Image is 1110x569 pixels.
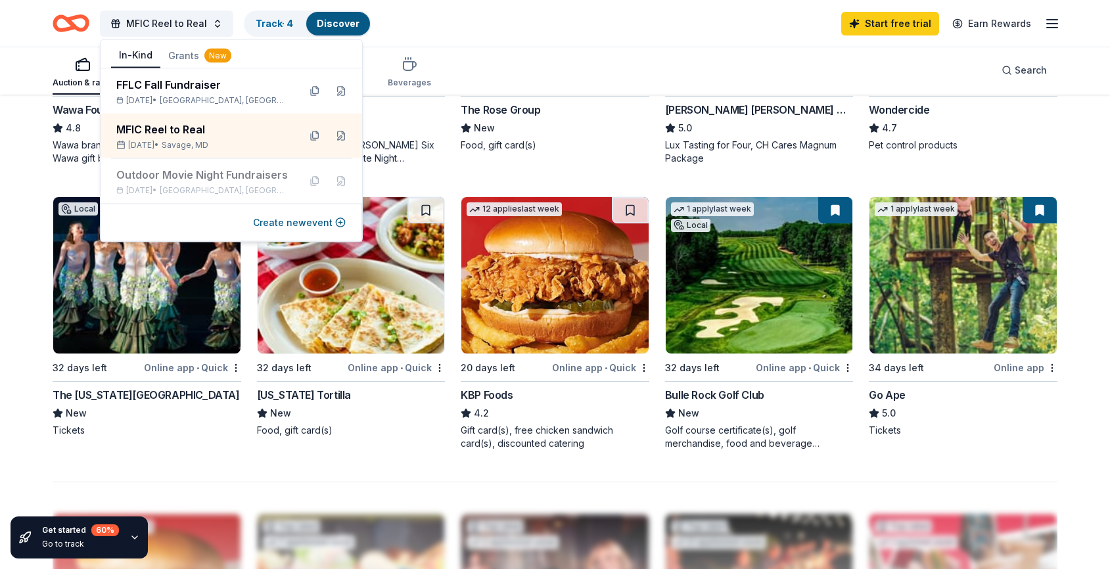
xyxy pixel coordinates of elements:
div: 12 applies last week [467,202,562,216]
div: Local [58,202,98,216]
div: The [US_STATE][GEOGRAPHIC_DATA] [53,387,240,403]
div: 34 days left [869,360,924,376]
a: Image for KBP Foods12 applieslast week20 days leftOnline app•QuickKBP Foods4.2Gift card(s), free ... [461,196,649,450]
a: Earn Rewards [944,12,1039,35]
a: Home [53,8,89,39]
button: Grants [160,44,239,68]
button: MFIC Reel to Real [100,11,233,37]
span: 4.2 [474,405,489,421]
div: 60 % [91,524,119,536]
span: New [66,405,87,421]
div: 1 apply last week [875,202,958,216]
div: Tickets [53,424,241,437]
div: Wawa brand fruit drinks, teas, or water; Wawa gift basket (includes Wawa products and coupons) [53,139,241,165]
div: Golf course certificate(s), golf merchandise, food and beverage certificate [665,424,854,450]
div: Food, gift card(s) [461,139,649,152]
span: • [808,363,811,373]
span: 4.7 [882,120,897,136]
div: Food, gift card(s) [257,424,446,437]
img: Image for Go Ape [869,197,1057,353]
span: Search [1015,62,1047,78]
div: MFIC Reel to Real [116,122,289,137]
div: Outdoor Movie Night Fundraisers [116,167,289,183]
span: MFIC Reel to Real [126,16,207,32]
span: • [605,363,607,373]
img: Image for Bulle Rock Golf Club [666,197,853,353]
span: • [400,363,403,373]
a: Discover [317,18,359,29]
button: Beverages [388,51,431,95]
img: Image for The Maryland Theatre [53,197,241,353]
div: 32 days left [257,360,312,376]
span: [GEOGRAPHIC_DATA], [GEOGRAPHIC_DATA] [160,95,289,106]
span: 5.0 [882,405,896,421]
div: [PERSON_NAME] [PERSON_NAME] Winery and Restaurants [665,102,854,118]
div: [US_STATE] Tortilla [257,387,351,403]
div: [DATE] • [116,185,289,196]
div: Local [671,219,710,232]
a: Image for Go Ape1 applylast week34 days leftOnline appGo Ape5.0Tickets [869,196,1057,437]
span: • [197,363,199,373]
span: New [678,405,699,421]
div: Online app [994,359,1057,376]
span: New [270,405,291,421]
div: Online app Quick [348,359,445,376]
div: Pet control products [869,139,1057,152]
a: Start free trial [841,12,939,35]
button: Search [991,57,1057,83]
div: 20 days left [461,360,515,376]
div: Beverages [388,78,431,88]
img: Image for KBP Foods [461,197,649,353]
img: Image for California Tortilla [258,197,445,353]
div: Wondercide [869,102,929,118]
button: Track· 4Discover [244,11,371,37]
div: Go Ape [869,387,906,403]
div: Get started [42,524,119,536]
div: Bulle Rock Golf Club [665,387,764,403]
button: In-Kind [111,43,160,68]
div: 32 days left [665,360,720,376]
div: KBP Foods [461,387,513,403]
div: FFLC Fall Fundraiser [116,77,289,93]
div: Online app Quick [552,359,649,376]
div: Online app Quick [144,359,241,376]
span: Savage, MD [162,140,208,150]
span: 5.0 [678,120,692,136]
div: Go to track [42,539,119,549]
div: 1 apply last week [671,202,754,216]
a: Image for California Tortilla1 applylast week32 days leftOnline app•Quick[US_STATE] TortillaNewFo... [257,196,446,437]
div: 32 days left [53,360,107,376]
div: Lux Tasting for Four, CH Cares Magnum Package [665,139,854,165]
span: New [474,120,495,136]
div: Tickets [869,424,1057,437]
span: [GEOGRAPHIC_DATA], [GEOGRAPHIC_DATA] [160,185,289,196]
a: Image for Bulle Rock Golf Club1 applylast weekLocal32 days leftOnline app•QuickBulle Rock Golf Cl... [665,196,854,450]
div: Wawa Foundation [53,102,141,118]
div: [DATE] • [116,140,289,150]
span: 4.8 [66,120,81,136]
div: Gift card(s), free chicken sandwich card(s), discounted catering [461,424,649,450]
a: Track· 4 [256,18,293,29]
div: New [204,49,231,63]
a: Image for The Maryland TheatreLocal32 days leftOnline app•QuickThe [US_STATE][GEOGRAPHIC_DATA]New... [53,196,241,437]
button: Create newevent [253,215,346,231]
button: Auction & raffle [53,51,112,95]
div: The Rose Group [461,102,540,118]
div: [DATE] • [116,95,289,106]
div: Online app Quick [756,359,853,376]
div: Auction & raffle [53,78,112,88]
